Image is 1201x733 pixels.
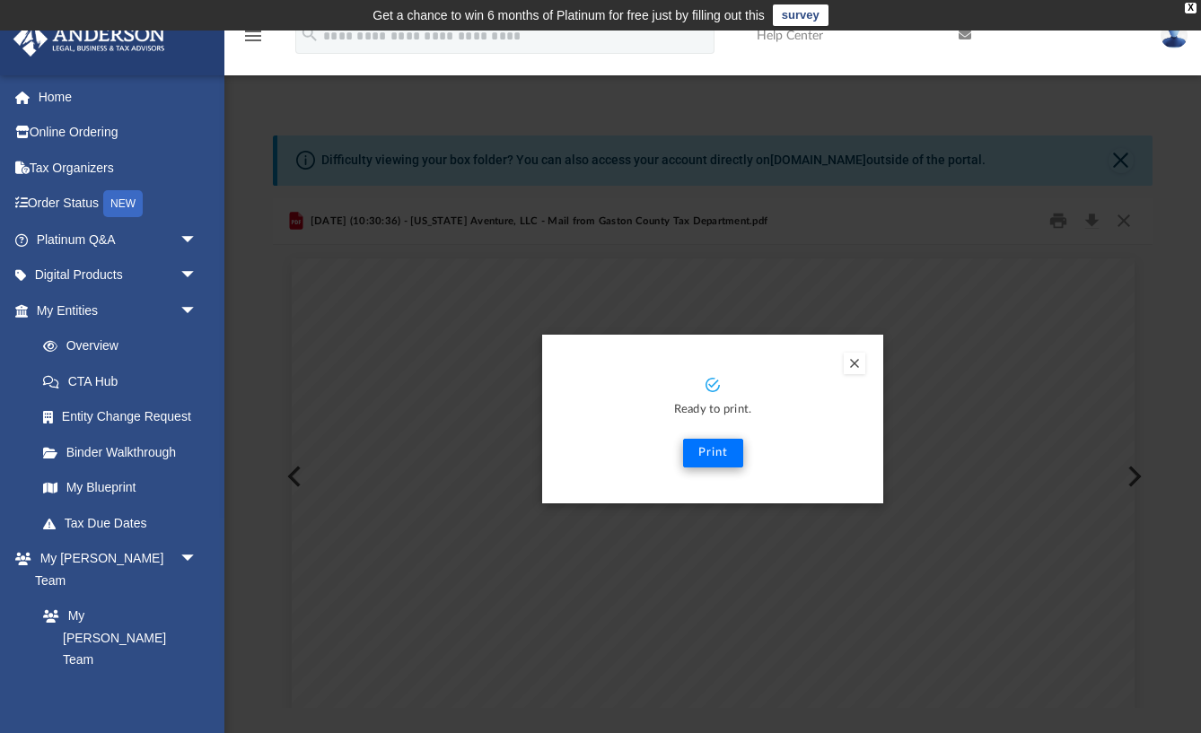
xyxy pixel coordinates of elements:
[8,22,171,57] img: Anderson Advisors Platinum Portal
[773,4,828,26] a: survey
[180,541,215,578] span: arrow_drop_down
[13,186,224,223] a: Order StatusNEW
[180,292,215,329] span: arrow_drop_down
[25,328,224,364] a: Overview
[180,257,215,294] span: arrow_drop_down
[25,434,224,470] a: Binder Walkthrough
[242,34,264,47] a: menu
[1161,22,1188,48] img: User Pic
[300,24,320,44] i: search
[560,400,865,421] p: Ready to print.
[373,4,765,26] div: Get a chance to win 6 months of Platinum for free just by filling out this
[25,399,224,435] a: Entity Change Request
[273,198,1152,709] div: Preview
[683,439,743,467] button: Print
[242,25,264,47] i: menu
[103,190,143,217] div: NEW
[13,150,224,186] a: Tax Organizers
[25,470,215,506] a: My Blueprint
[13,115,224,151] a: Online Ordering
[180,222,215,258] span: arrow_drop_down
[25,363,224,399] a: CTA Hub
[13,257,224,293] a: Digital Productsarrow_drop_down
[13,541,215,598] a: My [PERSON_NAME] Teamarrow_drop_down
[1185,3,1197,13] div: close
[13,79,224,115] a: Home
[13,292,224,328] a: My Entitiesarrow_drop_down
[13,222,224,257] a: Platinum Q&Aarrow_drop_down
[25,598,206,678] a: My [PERSON_NAME] Team
[25,505,224,541] a: Tax Due Dates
